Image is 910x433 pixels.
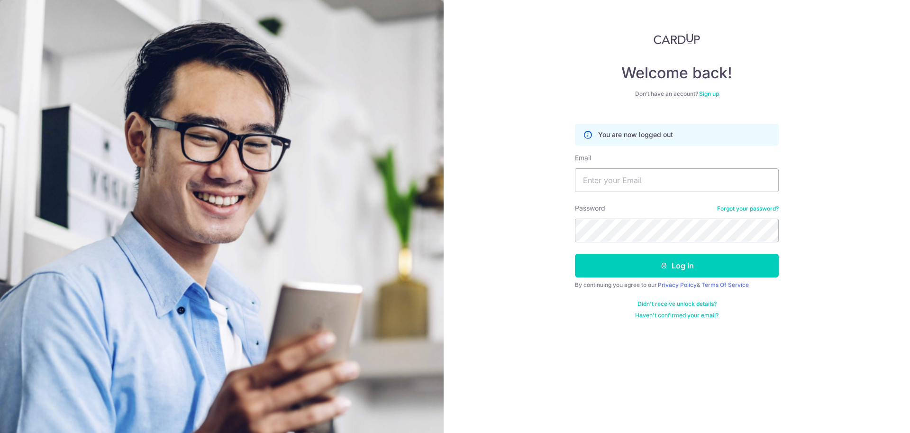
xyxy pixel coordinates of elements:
a: Sign up [699,90,719,97]
img: CardUp Logo [654,33,700,45]
label: Password [575,203,605,213]
a: Forgot your password? [717,205,779,212]
p: You are now logged out [598,130,673,139]
a: Privacy Policy [658,281,697,288]
input: Enter your Email [575,168,779,192]
div: By continuing you agree to our & [575,281,779,289]
button: Log in [575,254,779,277]
h4: Welcome back! [575,64,779,83]
div: Don’t have an account? [575,90,779,98]
a: Terms Of Service [701,281,749,288]
label: Email [575,153,591,163]
a: Haven't confirmed your email? [635,312,719,319]
a: Didn't receive unlock details? [637,300,717,308]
